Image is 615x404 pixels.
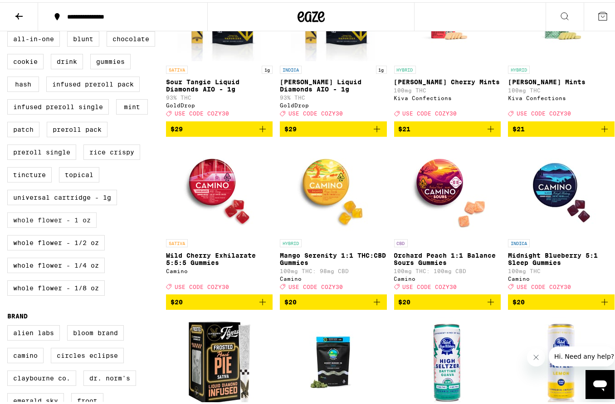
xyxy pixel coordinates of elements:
[586,368,615,397] iframe: Button to launch messaging window
[284,123,297,130] span: $29
[280,142,386,292] a: Open page for Mango Serenity 1:1 THC:CBD Gummies from Camino
[394,63,416,72] p: HYBRID
[394,266,501,272] p: 100mg THC: 100mg CBD
[166,250,273,264] p: Wild Cherry Exhilarate 5:5:5 Gummies
[166,237,188,245] p: SATIVA
[171,296,183,303] span: $20
[174,142,265,232] img: Camino - Wild Cherry Exhilarate 5:5:5 Gummies
[508,266,615,272] p: 100mg THC
[280,237,302,245] p: HYBRID
[508,274,615,279] div: Camino
[508,250,615,264] p: Midnight Blueberry 5:1 Sleep Gummies
[280,92,386,98] p: 93% THC
[508,292,615,308] button: Add to bag
[7,142,76,158] label: Preroll Single
[7,120,39,135] label: Patch
[399,296,411,303] span: $20
[7,29,60,44] label: All-In-One
[175,282,229,288] span: USE CODE COZY30
[280,100,386,106] div: GoldDrop
[394,237,408,245] p: CBD
[394,119,501,135] button: Add to bag
[549,344,615,364] iframe: Message from company
[284,296,297,303] span: $20
[166,63,188,72] p: SATIVA
[67,323,124,338] label: Bloom Brand
[403,282,457,288] span: USE CODE COZY30
[7,255,105,271] label: Whole Flower - 1/4 oz
[166,142,273,292] a: Open page for Wild Cherry Exhilarate 5:5:5 Gummies from Camino
[7,210,97,226] label: Whole Flower - 1 oz
[394,85,501,91] p: 100mg THC
[508,76,615,83] p: [PERSON_NAME] Mints
[7,74,39,90] label: Hash
[7,165,52,180] label: Tincture
[394,250,501,264] p: Orchard Peach 1:1 Balance Sours Gummies
[166,92,273,98] p: 93% THC
[508,237,530,245] p: INDICA
[51,346,124,361] label: Circles Eclipse
[166,119,273,135] button: Add to bag
[83,142,140,158] label: Rice Crispy
[7,346,44,361] label: Camino
[171,123,183,130] span: $29
[7,97,109,112] label: Infused Preroll Single
[280,292,386,308] button: Add to bag
[288,109,343,115] span: USE CODE COZY30
[7,188,117,203] label: Universal Cartridge - 1g
[67,29,99,44] label: Blunt
[83,368,136,384] label: Dr. Norm's
[394,93,501,99] div: Kiva Confections
[516,142,606,232] img: Camino - Midnight Blueberry 5:1 Sleep Gummies
[7,52,44,67] label: Cookie
[280,274,386,279] div: Camino
[47,120,107,135] label: Preroll Pack
[508,93,615,99] div: Kiva Confections
[175,109,229,115] span: USE CODE COZY30
[59,165,99,180] label: Topical
[90,52,131,67] label: Gummies
[508,63,530,72] p: HYBRID
[376,63,387,72] p: 1g
[107,29,155,44] label: Chocolate
[166,266,273,272] div: Camino
[402,142,493,232] img: Camino - Orchard Peach 1:1 Balance Sours Gummies
[527,346,545,364] iframe: Close message
[508,142,615,292] a: Open page for Midnight Blueberry 5:1 Sleep Gummies from Camino
[166,76,273,91] p: Sour Tangie Liquid Diamonds AIO - 1g
[280,76,386,91] p: [PERSON_NAME] Liquid Diamonds AIO - 1g
[288,282,343,288] span: USE CODE COZY30
[394,76,501,83] p: [PERSON_NAME] Cherry Mints
[517,282,571,288] span: USE CODE COZY30
[7,368,76,384] label: Claybourne Co.
[7,233,105,248] label: Whole Flower - 1/2 oz
[280,266,386,272] p: 100mg THC: 98mg CBD
[512,123,525,130] span: $21
[399,123,411,130] span: $21
[166,100,273,106] div: GoldDrop
[280,63,302,72] p: INDICA
[166,292,273,308] button: Add to bag
[403,109,457,115] span: USE CODE COZY30
[51,52,83,67] label: Drink
[7,310,28,317] legend: Brand
[280,250,386,264] p: Mango Serenity 1:1 THC:CBD Gummies
[7,278,105,293] label: Whole Flower - 1/8 oz
[7,323,60,338] label: Alien Labs
[280,119,386,135] button: Add to bag
[46,74,140,90] label: Infused Preroll Pack
[508,85,615,91] p: 100mg THC
[517,109,571,115] span: USE CODE COZY30
[508,119,615,135] button: Add to bag
[394,274,501,279] div: Camino
[288,142,379,232] img: Camino - Mango Serenity 1:1 THC:CBD Gummies
[262,63,273,72] p: 1g
[116,97,148,112] label: Mint
[394,292,501,308] button: Add to bag
[512,296,525,303] span: $20
[394,142,501,292] a: Open page for Orchard Peach 1:1 Balance Sours Gummies from Camino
